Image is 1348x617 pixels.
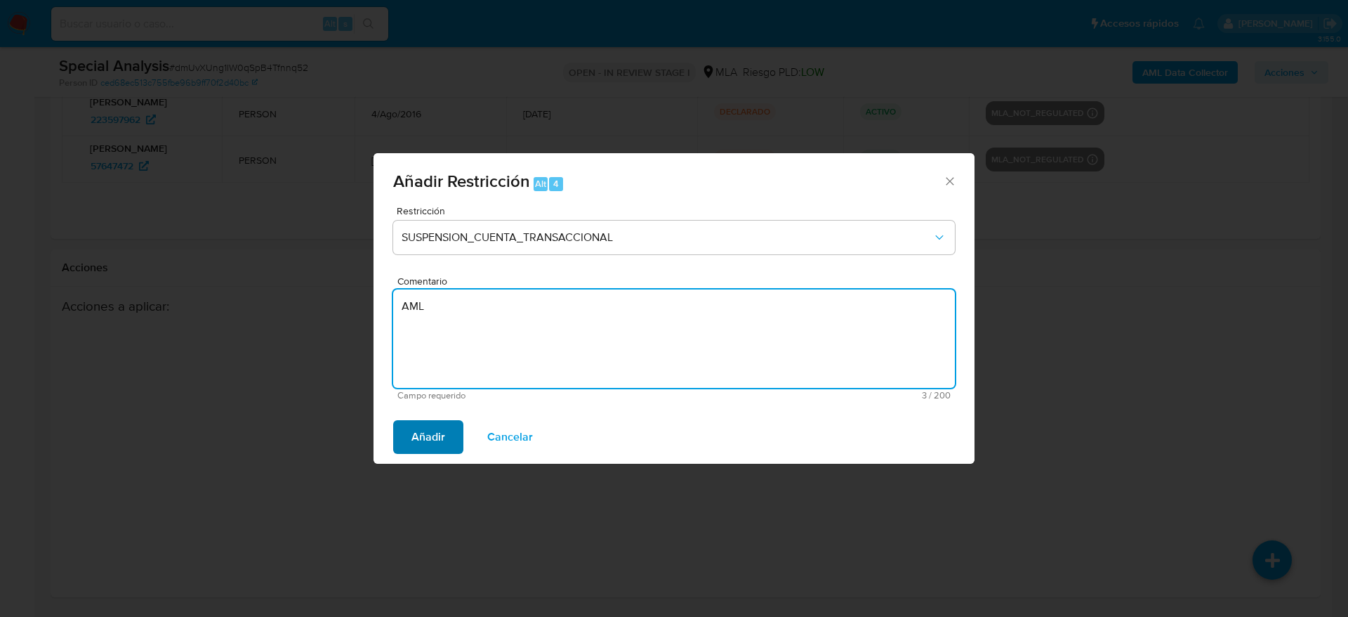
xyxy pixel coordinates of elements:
[402,230,932,245] span: SUSPENSION_CUENTA_TRANSACCIONAL
[487,422,533,453] span: Cancelar
[674,391,951,400] span: Máximo 200 caracteres
[397,391,674,401] span: Campo requerido
[393,169,530,193] span: Añadir Restricción
[535,177,546,190] span: Alt
[943,174,956,187] button: Cerrar ventana
[393,221,955,254] button: Restriction
[393,290,955,388] textarea: AML
[553,177,559,190] span: 4
[411,422,445,453] span: Añadir
[397,206,958,216] span: Restricción
[397,276,959,287] span: Comentario
[393,420,463,454] button: Añadir
[469,420,551,454] button: Cancelar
